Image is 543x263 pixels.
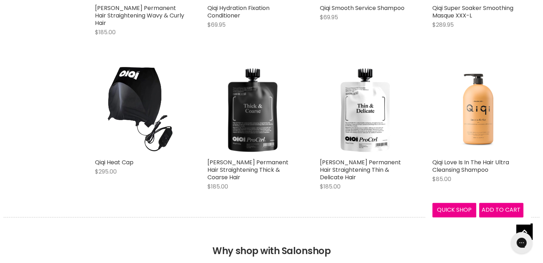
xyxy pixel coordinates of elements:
[479,203,523,217] button: Add to cart
[95,167,117,176] span: $295.00
[320,158,401,181] a: [PERSON_NAME] Permanent Hair Straightening Thin & Delicate Hair
[432,203,477,217] button: Quick shop
[207,21,226,29] span: $69.95
[95,64,186,155] img: Qiqi Heat Cap
[95,4,184,27] a: [PERSON_NAME] Permanent Hair Straightening Wavy & Curly Hair
[207,4,270,20] a: Qiqi Hydration Fixation Conditioner
[432,175,451,183] span: $85.00
[207,64,298,155] img: Qiqi Vega Permanent Hair Straightening Thick & Coarse Hair
[507,230,536,256] iframe: Gorgias live chat messenger
[432,21,454,29] span: $289.95
[432,64,523,155] a: Qiqi Love Is In The Hair Ultra Cleansing Shampoo
[95,28,116,36] span: $185.00
[432,4,513,20] a: Qiqi Super Soaker Smoothing Masque XXX-L
[454,64,502,155] img: Qiqi Love Is In The Hair Ultra Cleansing Shampoo
[320,64,411,155] img: Qiqi Vega Permanent Hair Straightening Thin & Delicate Hair
[320,13,338,21] span: $69.95
[320,4,404,12] a: Qiqi Smooth Service Shampoo
[95,158,134,166] a: Qiqi Heat Cap
[432,158,509,174] a: Qiqi Love Is In The Hair Ultra Cleansing Shampoo
[207,158,288,181] a: [PERSON_NAME] Permanent Hair Straightening Thick & Coarse Hair
[320,182,341,191] span: $185.00
[482,206,521,214] span: Add to cart
[207,182,228,191] span: $185.00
